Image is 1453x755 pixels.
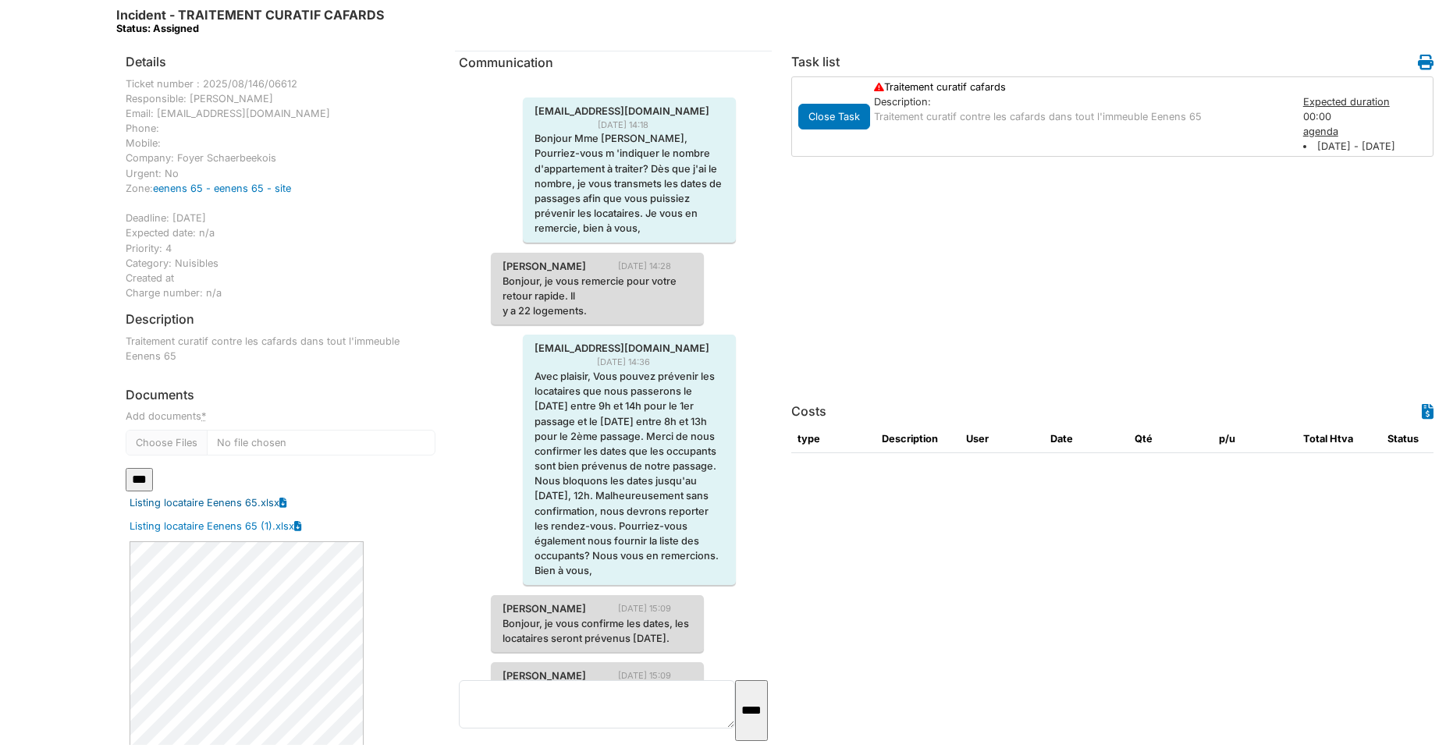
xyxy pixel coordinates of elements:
span: [PERSON_NAME] [491,259,598,274]
span: translation missing: en.communication.communication [459,55,553,70]
h6: Details [126,55,166,69]
div: Expected duration [1303,94,1430,109]
p: Traitement curatif contre les cafards dans tout l'immeuble Eenens 65 [126,334,435,363]
span: [PERSON_NAME] [491,668,598,683]
h6: Documents [126,388,435,402]
abbr: required [201,410,206,422]
th: User [960,425,1044,453]
a: Listing locataire Eenens 65 (1).xlsx [130,519,294,533]
p: Bonjour, je vous remercie pour votre retour rapide. Il y a 22 logements. [503,274,692,319]
span: [DATE] 15:09 [618,669,683,682]
p: Bonjour Mme [PERSON_NAME], Pourriez-vous m 'indiquer le nombre d'appartement à traiter? Dès que j... [535,131,724,236]
span: [DATE] 15:09 [618,602,683,615]
div: Description: [874,94,1288,109]
a: eenens 65 - eenens 65 - site [153,183,291,194]
th: Date [1044,425,1128,453]
h6: Costs [791,404,826,419]
span: translation missing: en.HTVA [1330,433,1353,445]
div: agenda [1303,124,1430,139]
span: translation missing: en.total [1303,433,1327,445]
th: type [791,425,876,453]
span: [EMAIL_ADDRESS][DOMAIN_NAME] [523,341,721,356]
span: [PERSON_NAME] [491,601,598,616]
li: [DATE] - [DATE] [1303,139,1430,154]
i: Work order [1418,55,1433,70]
th: Qté [1128,425,1213,453]
h6: Description [126,312,194,327]
span: translation missing: en.todo.action.close_task [808,111,860,122]
th: Description [876,425,960,453]
th: p/u [1213,425,1297,453]
div: Status: Assigned [116,23,384,34]
div: 00:00 [1295,94,1438,154]
label: Add documents [126,409,206,424]
span: [EMAIL_ADDRESS][DOMAIN_NAME] [523,104,721,119]
p: Bonjour, je vous confirme les dates, les locataires seront prévenus [DATE]. [503,616,692,646]
div: Traitement curatif cafards [866,80,1295,94]
p: Avec plaisir, Vous pouvez prévenir les locataires que nous passerons le [DATE] entre 9h et 14h po... [535,369,724,579]
a: Close Task [798,107,870,123]
span: [DATE] 14:28 [618,260,683,273]
div: Ticket number : 2025/08/146/06612 Responsible: [PERSON_NAME] Email: [EMAIL_ADDRESS][DOMAIN_NAME] ... [126,76,435,301]
span: [DATE] 14:36 [597,356,662,369]
p: Traitement curatif contre les cafards dans tout l'immeuble Eenens 65 [874,109,1288,124]
h6: Task list [791,55,840,69]
h6: Incident - TRAITEMENT CURATIF CAFARDS [116,8,384,35]
span: [DATE] 14:18 [598,119,660,132]
a: Listing locataire Eenens 65.xlsx [130,495,279,510]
